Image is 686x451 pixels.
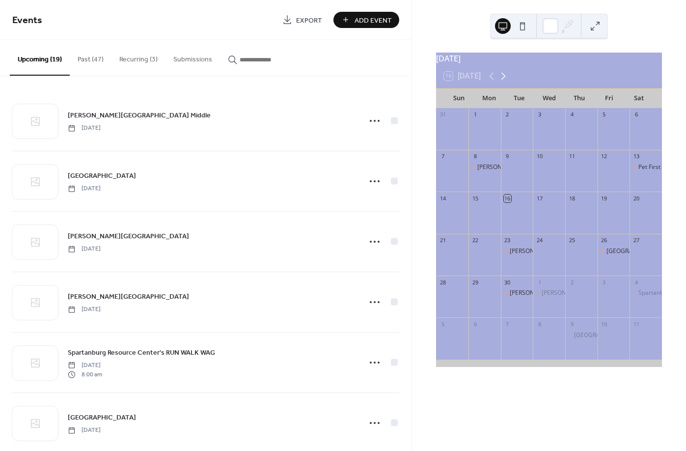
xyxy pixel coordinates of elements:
[632,195,640,202] div: 20
[439,279,446,286] div: 28
[568,195,576,202] div: 18
[68,110,211,121] a: [PERSON_NAME][GEOGRAPHIC_DATA] Middle
[471,153,479,160] div: 8
[536,195,543,202] div: 17
[536,320,543,328] div: 8
[568,279,576,286] div: 2
[598,247,630,255] div: Cleveland Academy
[533,289,565,297] div: Jesse S. Bobo Elementary
[501,289,533,297] div: Jesse S. Bobo Elementary
[471,279,479,286] div: 29
[471,195,479,202] div: 15
[439,320,446,328] div: 5
[630,289,662,297] div: Spartanburg Resource Center's RUN WALK WAG
[510,247,635,255] div: [PERSON_NAME][GEOGRAPHIC_DATA] Middle
[471,111,479,118] div: 1
[444,88,474,108] div: Sun
[68,361,102,370] span: [DATE]
[504,279,511,286] div: 30
[68,184,101,193] span: [DATE]
[70,40,111,75] button: Past (47)
[632,237,640,244] div: 27
[68,412,136,423] a: [GEOGRAPHIC_DATA]
[504,153,511,160] div: 9
[568,111,576,118] div: 4
[10,40,70,76] button: Upcoming (19)
[275,12,329,28] a: Export
[504,237,511,244] div: 23
[536,237,543,244] div: 24
[574,331,633,339] div: [GEOGRAPHIC_DATA]
[501,247,533,255] div: Florence Chapel Middle
[632,279,640,286] div: 4
[630,163,662,171] div: Pet First Aid
[68,305,101,314] span: [DATE]
[594,88,624,108] div: Fri
[510,289,615,297] div: [PERSON_NAME][GEOGRAPHIC_DATA]
[477,163,560,171] div: [PERSON_NAME] Intermediate
[536,279,543,286] div: 1
[12,11,42,30] span: Events
[68,171,136,181] span: [GEOGRAPHIC_DATA]
[568,237,576,244] div: 25
[68,291,189,302] a: [PERSON_NAME][GEOGRAPHIC_DATA]
[165,40,220,75] button: Submissions
[638,163,671,171] div: Pet First Aid
[436,53,662,64] div: [DATE]
[439,195,446,202] div: 14
[68,230,189,242] a: [PERSON_NAME][GEOGRAPHIC_DATA]
[601,279,608,286] div: 3
[68,245,101,254] span: [DATE]
[68,347,215,358] a: Spartanburg Resource Center's RUN WALK WAG
[68,111,211,121] span: [PERSON_NAME][GEOGRAPHIC_DATA] Middle
[68,292,189,302] span: [PERSON_NAME][GEOGRAPHIC_DATA]
[68,413,136,423] span: [GEOGRAPHIC_DATA]
[536,153,543,160] div: 10
[471,320,479,328] div: 6
[632,111,640,118] div: 6
[632,320,640,328] div: 11
[474,88,504,108] div: Mon
[111,40,165,75] button: Recurring (3)
[439,111,446,118] div: 31
[564,88,594,108] div: Thu
[504,195,511,202] div: 16
[542,289,647,297] div: [PERSON_NAME][GEOGRAPHIC_DATA]
[624,88,654,108] div: Sat
[601,195,608,202] div: 19
[296,15,322,26] span: Export
[601,237,608,244] div: 26
[68,348,215,358] span: Spartanburg Resource Center's RUN WALK WAG
[536,111,543,118] div: 3
[468,163,501,171] div: Inman Intermediate
[568,320,576,328] div: 9
[504,111,511,118] div: 2
[632,153,640,160] div: 13
[439,153,446,160] div: 7
[68,370,102,379] span: 8:00 am
[568,153,576,160] div: 11
[606,247,666,255] div: [GEOGRAPHIC_DATA]
[439,237,446,244] div: 21
[333,12,399,28] button: Add Event
[355,15,392,26] span: Add Event
[504,88,534,108] div: Tue
[68,426,101,435] span: [DATE]
[504,320,511,328] div: 7
[534,88,564,108] div: Wed
[68,170,136,181] a: [GEOGRAPHIC_DATA]
[601,153,608,160] div: 12
[601,111,608,118] div: 5
[601,320,608,328] div: 10
[68,124,101,133] span: [DATE]
[68,231,189,242] span: [PERSON_NAME][GEOGRAPHIC_DATA]
[565,331,598,339] div: Cannons Elementary
[471,237,479,244] div: 22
